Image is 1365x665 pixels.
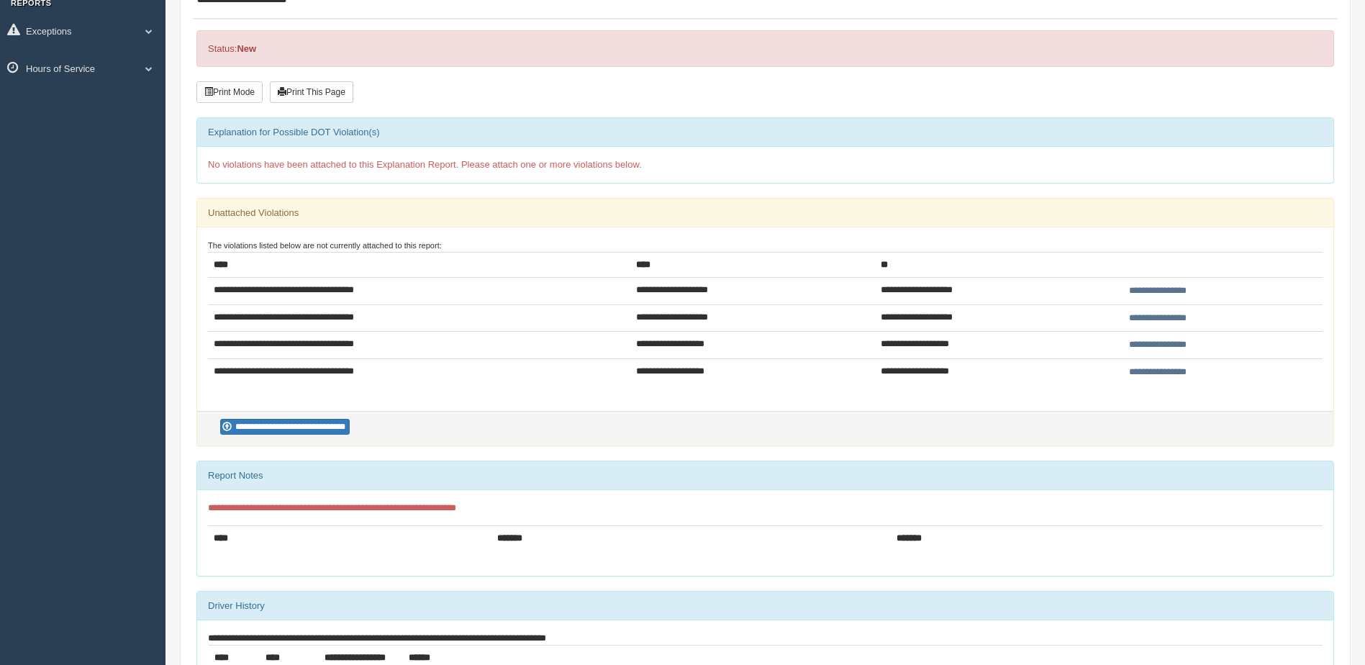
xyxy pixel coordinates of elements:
[197,199,1333,227] div: Unattached Violations
[208,241,442,250] small: The violations listed below are not currently attached to this report:
[197,592,1333,620] div: Driver History
[197,118,1333,147] div: Explanation for Possible DOT Violation(s)
[196,81,263,103] button: Print Mode
[197,461,1333,490] div: Report Notes
[237,43,256,54] strong: New
[196,30,1334,67] div: Status:
[270,81,353,103] button: Print This Page
[208,159,642,170] span: No violations have been attached to this Explanation Report. Please attach one or more violations...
